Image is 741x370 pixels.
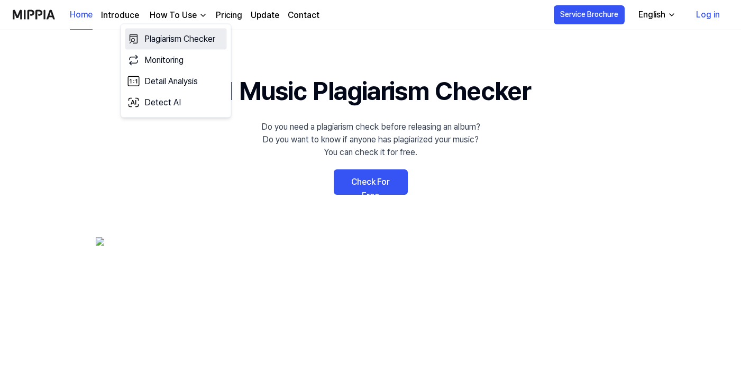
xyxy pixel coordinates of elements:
[101,9,139,22] a: Introduce
[211,72,530,110] h1: AI Music Plagiarism Checker
[70,1,93,30] a: Home
[148,9,199,22] div: How To Use
[148,9,207,22] button: How To Use
[261,121,480,159] div: Do you need a plagiarism check before releasing an album? Do you want to know if anyone has plagi...
[125,92,227,113] a: Detect AI
[251,9,279,22] a: Update
[334,169,408,195] a: Check For Free
[125,29,227,50] a: Plagiarism Checker
[216,9,242,22] a: Pricing
[636,8,667,21] div: English
[630,4,682,25] button: English
[125,50,227,71] a: Monitoring
[288,9,319,22] a: Contact
[199,11,207,20] img: down
[554,5,625,24] button: Service Brochure
[125,71,227,92] a: Detail Analysis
